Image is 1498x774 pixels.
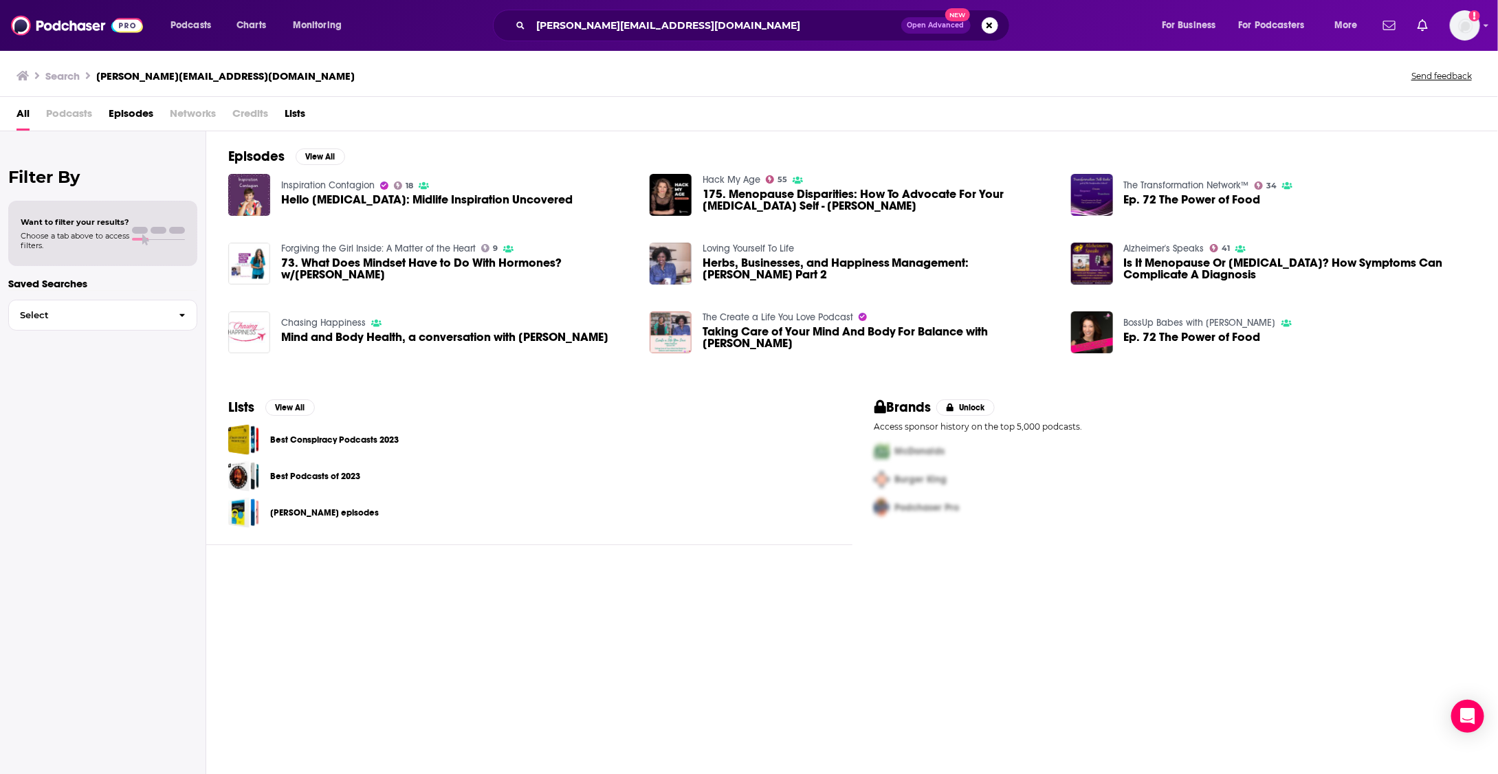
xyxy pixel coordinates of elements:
[778,177,787,183] span: 55
[1124,331,1261,343] a: Ep. 72 The Power of Food
[1162,16,1216,35] span: For Business
[945,8,970,21] span: New
[1412,14,1433,37] a: Show notifications dropdown
[8,300,197,331] button: Select
[161,14,229,36] button: open menu
[228,399,254,416] h2: Lists
[293,16,342,35] span: Monitoring
[232,102,268,131] span: Credits
[1071,174,1113,216] img: Ep. 72 The Power of Food
[1255,181,1277,190] a: 34
[493,245,498,252] span: 9
[936,399,995,416] button: Unlock
[869,437,895,465] img: First Pro Logo
[703,326,1055,349] a: Taking Care of Your Mind And Body For Balance with Stephanie Shaw
[406,183,413,189] span: 18
[1124,194,1261,206] a: Ep. 72 The Power of Food
[703,311,853,323] a: The Create a Life You Love Podcast
[228,311,270,353] img: Mind and Body Health, a conversation with Stephanie Shaw
[270,432,399,447] a: Best Conspiracy Podcasts 2023
[1222,245,1230,252] span: 41
[1124,243,1204,254] a: Alzheimer's Speaks
[270,505,379,520] a: [PERSON_NAME] episodes
[285,102,305,131] span: Lists
[1124,317,1276,329] a: BossUp Babes with Karissa Adkins
[874,421,1477,432] p: Access sponsor history on the top 5,000 podcasts.
[1450,10,1480,41] img: User Profile
[281,194,573,206] a: Hello Hot Flash: Midlife Inspiration Uncovered
[650,174,692,216] img: 175. Menopause Disparities: How To Advocate For Your Perimenopause Self - Stephanie Shaw
[8,277,197,290] p: Saved Searches
[228,424,259,455] a: Best Conspiracy Podcasts 2023
[296,148,345,165] button: View All
[281,243,476,254] a: Forgiving the Girl Inside: A Matter of the Heart
[874,399,932,416] h2: Brands
[1325,14,1375,36] button: open menu
[1071,243,1113,285] img: Is It Menopause Or Dementia? How Symptoms Can Complicate A Diagnosis
[703,174,760,186] a: Hack My Age
[228,243,270,285] img: 73. What Does Mindset Have to Do With Hormones? w/Stephanie Shaw
[46,102,92,131] span: Podcasts
[228,174,270,216] img: Hello Hot Flash: Midlife Inspiration Uncovered
[265,399,315,416] button: View All
[703,257,1055,280] span: Herbs, Businesses, and Happiness Management: [PERSON_NAME] Part 2
[109,102,153,131] a: Episodes
[1378,14,1401,37] a: Show notifications dropdown
[703,188,1055,212] a: 175. Menopause Disparities: How To Advocate For Your Perimenopause Self - Stephanie Shaw
[1450,10,1480,41] span: Logged in as tiffanymiller
[901,17,971,34] button: Open AdvancedNew
[1469,10,1480,21] svg: Add a profile image
[1124,257,1476,280] span: Is It Menopause Or [MEDICAL_DATA]? How Symptoms Can Complicate A Diagnosis
[1334,16,1358,35] span: More
[506,10,1023,41] div: Search podcasts, credits, & more...
[1071,311,1113,353] img: Ep. 72 The Power of Food
[703,326,1055,349] span: Taking Care of Your Mind And Body For Balance with [PERSON_NAME]
[21,217,129,227] span: Want to filter your results?
[1210,244,1231,252] a: 41
[1152,14,1233,36] button: open menu
[703,243,794,254] a: Loving Yourself To Life
[281,194,573,206] span: Hello [MEDICAL_DATA]: Midlife Inspiration Uncovered
[531,14,901,36] input: Search podcasts, credits, & more...
[281,179,375,191] a: Inspiration Contagion
[895,474,947,485] span: Burger King
[281,257,633,280] a: 73. What Does Mindset Have to Do With Hormones? w/Stephanie Shaw
[1239,16,1305,35] span: For Podcasters
[1124,257,1476,280] a: Is It Menopause Or Dementia? How Symptoms Can Complicate A Diagnosis
[281,257,633,280] span: 73. What Does Mindset Have to Do With Hormones? w/[PERSON_NAME]
[1266,183,1277,189] span: 34
[11,12,143,38] img: Podchaser - Follow, Share and Rate Podcasts
[228,497,259,528] span: Kafka episodes
[481,244,498,252] a: 9
[1230,14,1325,36] button: open menu
[170,16,211,35] span: Podcasts
[228,148,345,165] a: EpisodesView All
[281,331,608,343] span: Mind and Body Health, a conversation with [PERSON_NAME]
[650,311,692,353] a: Taking Care of Your Mind And Body For Balance with Stephanie Shaw
[96,69,355,82] h3: [PERSON_NAME][EMAIL_ADDRESS][DOMAIN_NAME]
[228,14,274,36] a: Charts
[16,102,30,131] span: All
[1407,70,1476,82] button: Send feedback
[703,188,1055,212] span: 175. Menopause Disparities: How To Advocate For Your [MEDICAL_DATA] Self - [PERSON_NAME]
[236,16,266,35] span: Charts
[650,243,692,285] a: Herbs, Businesses, and Happiness Management: Stephanie Shaw Part 2
[228,461,259,491] a: Best Podcasts of 2023
[703,257,1055,280] a: Herbs, Businesses, and Happiness Management: Stephanie Shaw Part 2
[283,14,360,36] button: open menu
[8,167,197,187] h2: Filter By
[895,445,945,457] span: McDonalds
[170,102,216,131] span: Networks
